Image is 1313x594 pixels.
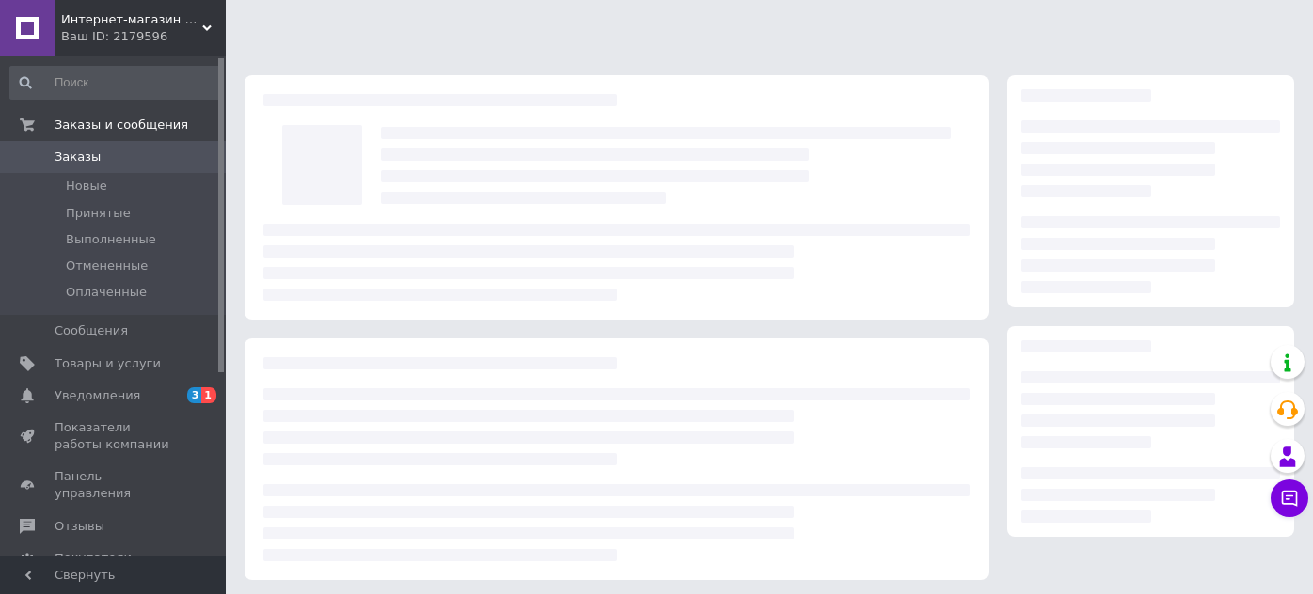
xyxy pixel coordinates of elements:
span: Выполненные [66,231,156,248]
span: Уведомления [55,387,140,404]
span: Показатели работы компании [55,419,174,453]
span: Принятые [66,205,131,222]
span: Панель управления [55,468,174,502]
div: Ваш ID: 2179596 [61,28,226,45]
span: Оплаченные [66,284,147,301]
span: Новые [66,178,107,195]
span: Сообщения [55,322,128,339]
span: Товары и услуги [55,355,161,372]
span: Интернет-магазин "Vse Sobi" [61,11,202,28]
span: 1 [201,387,216,403]
span: Отмененные [66,258,148,274]
span: 3 [187,387,202,403]
span: Покупатели [55,550,132,567]
span: Заказы [55,148,101,165]
span: Заказы и сообщения [55,117,188,133]
button: Чат с покупателем [1271,479,1308,517]
span: Отзывы [55,518,104,535]
input: Поиск [9,66,222,100]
